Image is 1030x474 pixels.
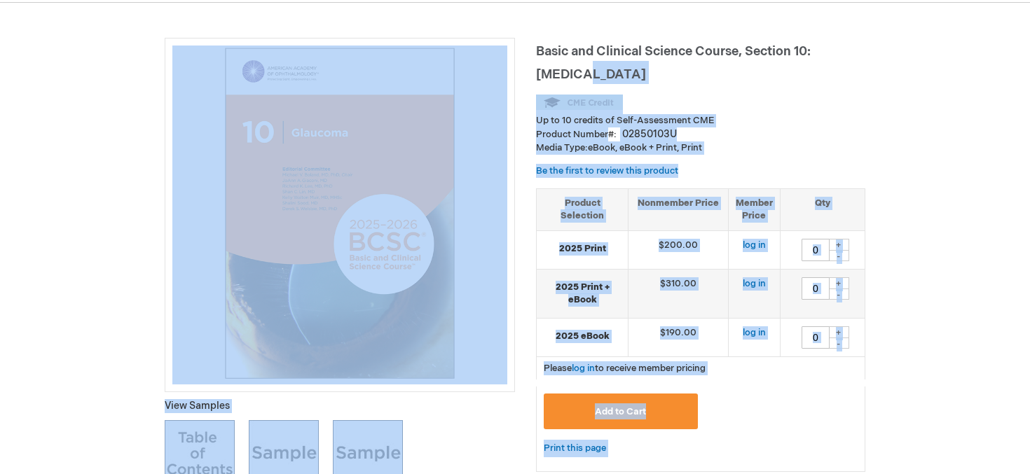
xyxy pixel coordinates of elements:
[536,44,811,82] span: Basic and Clinical Science Course, Section 10: [MEDICAL_DATA]
[728,188,780,230] th: Member Price
[544,363,706,374] span: Please to receive member pricing
[780,188,865,230] th: Qty
[802,277,830,300] input: Qty
[595,406,646,417] span: Add to Cart
[629,188,729,230] th: Nonmember Price
[536,141,865,155] p: eBook, eBook + Print, Print
[165,399,515,413] p: View Samples
[828,239,849,251] div: +
[828,288,849,300] div: -
[828,250,849,261] div: -
[743,239,766,251] a: log in
[544,393,698,429] button: Add to Cart
[536,142,588,153] strong: Media Type:
[536,165,678,176] a: Be the first to review this product
[828,326,849,338] div: +
[544,242,621,256] strong: 2025 Print
[743,327,766,338] a: log in
[544,440,606,457] a: Print this page
[802,239,830,261] input: Qty
[828,277,849,289] div: +
[536,114,865,127] li: Up to 10 credits of Self-Assessment CME
[802,326,830,349] input: Qty
[828,337,849,349] div: -
[629,318,729,356] td: $190.00
[172,46,507,380] img: Basic and Clinical Science Course, Section 10: Glaucoma
[537,188,629,230] th: Product Selection
[544,330,621,343] strong: 2025 eBook
[743,278,766,289] a: log in
[536,95,623,110] img: CME Credit
[629,269,729,318] td: $310.00
[536,129,617,140] strong: Product Number
[544,281,621,307] strong: 2025 Print + eBook
[622,127,677,141] div: 02850103U
[629,230,729,269] td: $200.00
[572,363,595,374] a: log in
